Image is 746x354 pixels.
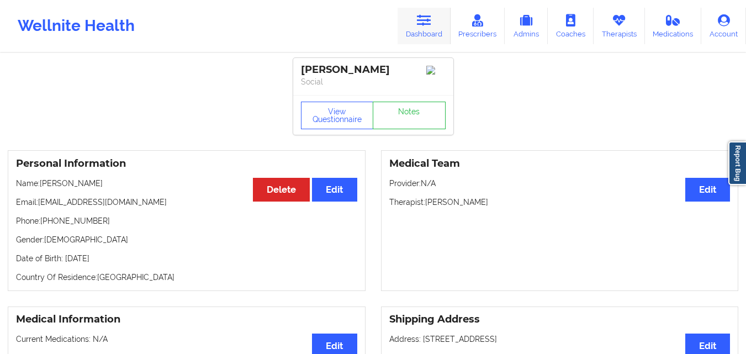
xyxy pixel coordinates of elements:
[728,141,746,185] a: Report Bug
[701,8,746,44] a: Account
[16,334,357,345] p: Current Medications: N/A
[389,197,731,208] p: Therapist: [PERSON_NAME]
[253,178,310,202] button: Delete
[301,64,446,76] div: [PERSON_NAME]
[16,197,357,208] p: Email: [EMAIL_ADDRESS][DOMAIN_NAME]
[426,66,446,75] img: Image%2Fplaceholer-image.png
[16,313,357,326] h3: Medical Information
[301,102,374,129] button: View Questionnaire
[16,157,357,170] h3: Personal Information
[548,8,594,44] a: Coaches
[594,8,645,44] a: Therapists
[645,8,702,44] a: Medications
[451,8,505,44] a: Prescribers
[398,8,451,44] a: Dashboard
[16,253,357,264] p: Date of Birth: [DATE]
[301,76,446,87] p: Social
[389,178,731,189] p: Provider: N/A
[389,334,731,345] p: Address: [STREET_ADDRESS]
[685,178,730,202] button: Edit
[373,102,446,129] a: Notes
[16,178,357,189] p: Name: [PERSON_NAME]
[16,215,357,226] p: Phone: [PHONE_NUMBER]
[389,313,731,326] h3: Shipping Address
[16,272,357,283] p: Country Of Residence: [GEOGRAPHIC_DATA]
[16,234,357,245] p: Gender: [DEMOGRAPHIC_DATA]
[505,8,548,44] a: Admins
[312,178,357,202] button: Edit
[389,157,731,170] h3: Medical Team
